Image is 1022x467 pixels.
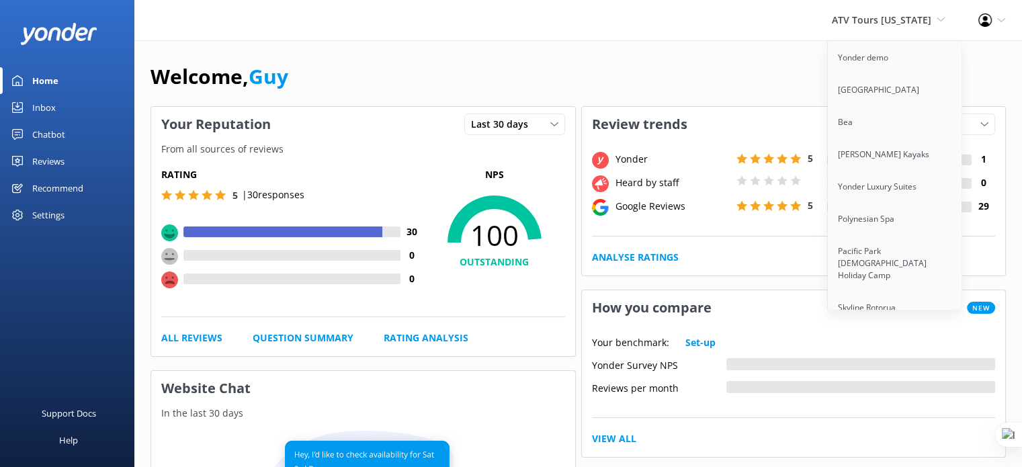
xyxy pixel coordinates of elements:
[151,406,575,421] p: In the last 30 days
[151,107,281,142] h3: Your Reputation
[253,331,353,345] a: Question Summary
[161,167,424,182] h5: Rating
[232,189,238,202] span: 5
[424,167,565,182] p: NPS
[400,248,424,263] h4: 0
[828,42,962,74] a: Yonder demo
[592,250,679,265] a: Analyse Ratings
[59,427,78,454] div: Help
[972,199,995,214] h4: 29
[582,290,722,325] h3: How you compare
[242,187,304,202] p: | 30 responses
[400,271,424,286] h4: 0
[828,203,962,235] a: Polynesian Spa
[424,218,565,252] span: 100
[612,152,733,167] div: Yonder
[151,142,575,157] p: From all sources of reviews
[151,371,575,406] h3: Website Chat
[828,235,962,292] a: Pacific Park [DEMOGRAPHIC_DATA] Holiday Camp
[471,117,536,132] span: Last 30 days
[612,175,733,190] div: Heard by staff
[972,152,995,167] h4: 1
[384,331,468,345] a: Rating Analysis
[972,175,995,190] h4: 0
[151,60,288,93] h1: Welcome,
[828,171,962,203] a: Yonder Luxury Suites
[32,175,83,202] div: Recommend
[592,381,726,393] div: Reviews per month
[967,302,995,314] span: New
[161,331,222,345] a: All Reviews
[828,138,962,171] a: [PERSON_NAME] Kayaks
[832,13,931,26] span: ATV Tours [US_STATE]
[828,106,962,138] a: Bea
[249,62,288,90] a: Guy
[828,74,962,106] a: [GEOGRAPHIC_DATA]
[424,255,565,269] h4: OUTSTANDING
[32,202,65,228] div: Settings
[592,335,669,350] p: Your benchmark:
[32,121,65,148] div: Chatbot
[582,107,697,142] h3: Review trends
[32,67,58,94] div: Home
[592,358,726,370] div: Yonder Survey NPS
[828,292,962,324] a: Skyline Rotorua
[685,335,716,350] a: Set-up
[32,148,65,175] div: Reviews
[42,400,96,427] div: Support Docs
[20,23,97,45] img: yonder-white-logo.png
[808,152,813,165] span: 5
[592,431,636,446] a: View All
[612,199,733,214] div: Google Reviews
[808,199,813,212] span: 5
[32,94,56,121] div: Inbox
[400,224,424,239] h4: 30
